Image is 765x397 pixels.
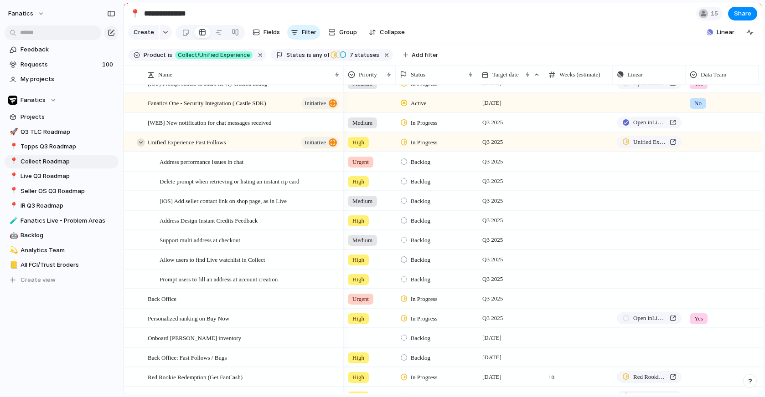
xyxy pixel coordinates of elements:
span: Prompt users to fill an address at account creation [160,274,278,284]
span: Fanatics [21,96,46,105]
span: Address performance issues in chat [160,156,243,167]
button: initiative [301,137,339,148]
span: [WEB] New notification for chat messages received [148,117,271,127]
span: Backlog [411,334,430,343]
span: Backlog [411,177,430,186]
button: Fanatics [5,93,119,107]
span: High [352,138,364,147]
span: Projects [21,112,115,122]
span: IR Q3 Roadmap [21,201,115,210]
span: [DATE] [480,352,504,363]
span: Backlog [411,255,430,265]
span: Q3 2025 [480,215,505,226]
a: Unified Experience Fast Follows [617,136,682,148]
button: 📍 [8,187,17,196]
span: Fanatics One - Security Integration ( Castle SDK) [148,97,266,108]
span: In Progress [411,138,438,147]
span: Q3 2025 [480,176,505,187]
div: 🤖 [10,230,16,241]
span: Requests [21,60,99,69]
span: Q3 2025 [480,254,505,265]
div: 🧪 [10,215,16,226]
span: Data Team [701,70,726,79]
span: Urgent [352,295,369,304]
span: Address Design Instant Credits Feedback [160,215,258,225]
button: 📍 [8,172,17,181]
a: 📍Collect Roadmap [5,155,119,168]
span: 15 [711,9,721,18]
span: Active [411,99,427,108]
a: Open inLinear [617,117,682,128]
span: All FCI/Trust Eroders [21,260,115,270]
span: Analytics Team [21,246,115,255]
button: 📍 [8,142,17,151]
a: 💫Analytics Team [5,244,119,257]
span: Collapse [380,28,405,37]
span: High [352,275,364,284]
span: High [352,314,364,323]
span: [DATE] [480,332,504,343]
span: Backlog [411,158,430,167]
span: Back Office: Fast Follows / Bugs [148,352,227,362]
button: 🤖 [8,231,17,240]
span: Unified Experience Fast Follows [148,137,226,147]
span: Fields [264,28,280,37]
span: In Progress [411,373,438,382]
span: Personalized ranking on Buy Now [148,313,229,323]
a: Feedback [5,43,119,56]
span: Delete prompt when retrieving or listing an instant rip card [160,176,300,186]
a: 📍Live Q3 Roadmap [5,169,119,183]
button: is [166,50,174,60]
div: 📍 [10,171,16,182]
div: 📍 [10,186,16,196]
span: Support multi address at checkout [160,234,240,245]
button: Share [728,7,757,20]
span: Medium [352,236,372,245]
a: 📍Seller OS Q3 Roadmap [5,184,119,198]
span: Priority [359,70,377,79]
a: Open inLinear [617,312,682,324]
span: High [352,373,364,382]
span: High [352,353,364,362]
a: My projects [5,72,119,86]
span: Topps Q3 Roadmap [21,142,115,151]
div: 🚀Q3 TLC Roadmap [5,125,119,139]
span: Q3 2025 [480,274,505,285]
span: Feedback [21,45,115,54]
span: Q3 2025 [480,117,505,128]
span: Backlog [21,231,115,240]
span: 7 [347,51,355,58]
a: 🤖Backlog [5,229,119,242]
span: Fanatics Live - Problem Areas [21,216,115,225]
span: any of [311,51,329,59]
button: fanatics [4,6,49,21]
span: Filter [302,28,316,37]
div: 📒 [10,260,16,270]
span: Allow users to find Live watchlist in Collect [160,254,265,265]
span: In Progress [411,314,438,323]
button: initiative [301,97,339,109]
span: Onboard [PERSON_NAME] inventory [148,332,241,343]
span: Back Office [148,293,176,304]
span: Q3 TLC Roadmap [21,127,115,137]
span: Add filter [412,51,438,59]
span: Backlog [411,216,430,225]
span: Q3 2025 [480,156,505,167]
span: My projects [21,75,115,84]
span: Create [134,28,154,37]
span: [DATE] [480,97,504,108]
span: High [352,216,364,225]
button: Fields [249,25,284,40]
a: Red Rookie Redemption (Get FanCash) [617,371,682,383]
span: Q3 2025 [480,313,505,324]
span: No [694,99,702,108]
a: 📍Topps Q3 Roadmap [5,140,119,153]
div: 🧪Fanatics Live - Problem Areas [5,214,119,228]
span: Open in Linear [633,118,666,127]
span: Seller OS Q3 Roadmap [21,187,115,196]
a: Projects [5,110,119,124]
